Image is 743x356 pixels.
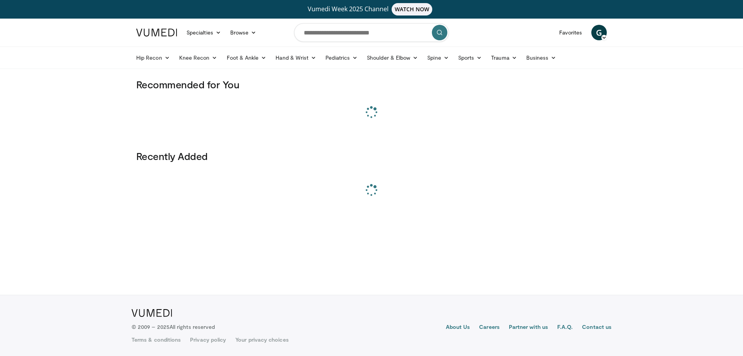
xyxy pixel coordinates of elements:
a: Terms & conditions [132,336,181,344]
a: Careers [479,323,500,332]
a: Favorites [555,25,587,40]
a: Business [522,50,561,65]
a: G [591,25,607,40]
img: VuMedi Logo [132,309,172,317]
h3: Recently Added [136,150,607,162]
a: Privacy policy [190,336,226,344]
a: Hip Recon [132,50,175,65]
a: Spine [423,50,453,65]
a: Your privacy choices [235,336,288,344]
span: WATCH NOW [392,3,433,15]
a: Knee Recon [175,50,222,65]
a: Browse [226,25,261,40]
h3: Recommended for You [136,78,607,91]
a: Trauma [486,50,522,65]
a: Partner with us [509,323,548,332]
a: Foot & Ankle [222,50,271,65]
p: © 2009 – 2025 [132,323,215,331]
a: Specialties [182,25,226,40]
a: Contact us [582,323,611,332]
input: Search topics, interventions [294,23,449,42]
a: About Us [446,323,470,332]
img: VuMedi Logo [136,29,177,36]
span: All rights reserved [169,323,215,330]
a: Shoulder & Elbow [362,50,423,65]
a: F.A.Q. [557,323,573,332]
a: Vumedi Week 2025 ChannelWATCH NOW [137,3,606,15]
a: Sports [454,50,487,65]
a: Pediatrics [321,50,362,65]
a: Hand & Wrist [271,50,321,65]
